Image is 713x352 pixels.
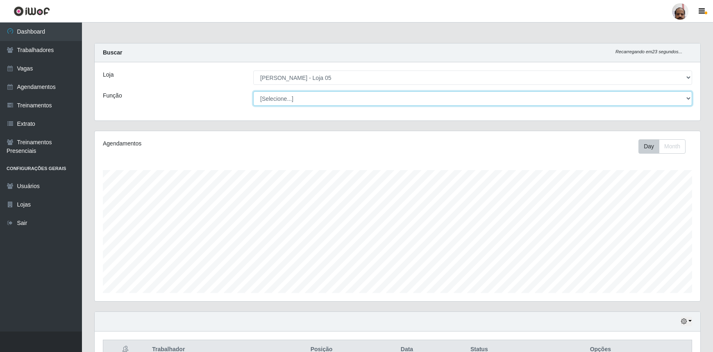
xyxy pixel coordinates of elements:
label: Função [103,91,122,100]
div: First group [638,139,686,154]
div: Toolbar with button groups [638,139,692,154]
button: Day [638,139,659,154]
label: Loja [103,70,114,79]
strong: Buscar [103,49,122,56]
button: Month [659,139,686,154]
div: Agendamentos [103,139,341,148]
i: Recarregando em 23 segundos... [615,49,682,54]
img: CoreUI Logo [14,6,50,16]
